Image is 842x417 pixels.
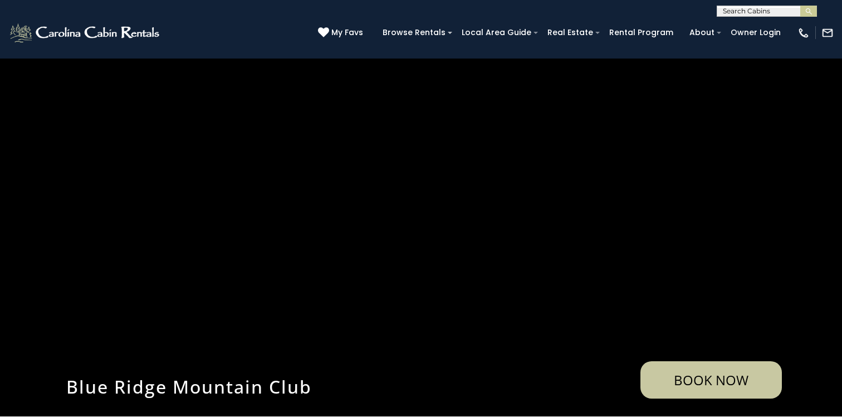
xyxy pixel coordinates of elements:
a: Browse Rentals [377,24,451,41]
a: Owner Login [725,24,786,41]
img: White-1-2.png [8,22,163,44]
img: mail-regular-white.png [821,27,834,39]
h1: Blue Ridge Mountain Club [58,375,459,399]
a: Real Estate [542,24,599,41]
img: phone-regular-white.png [797,27,810,39]
a: My Favs [318,27,366,39]
a: Local Area Guide [456,24,537,41]
a: Rental Program [604,24,679,41]
span: My Favs [331,27,363,38]
a: About [684,24,720,41]
a: Book Now [640,361,782,399]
